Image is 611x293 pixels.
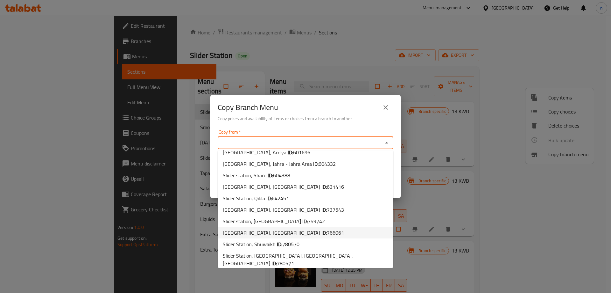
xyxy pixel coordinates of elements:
[313,159,319,169] b: ID:
[223,172,290,179] span: Slider station, Sharq
[382,138,391,147] button: Close
[271,259,277,268] b: ID:
[223,240,299,248] span: Slider Station, Shuwaikh
[223,252,388,267] span: Slider Station, [GEOGRAPHIC_DATA], [GEOGRAPHIC_DATA],[GEOGRAPHIC_DATA]
[277,259,294,268] span: 780571
[321,228,327,238] b: ID:
[223,229,344,237] span: [GEOGRAPHIC_DATA], [GEOGRAPHIC_DATA]
[378,100,393,115] button: close
[266,194,272,203] b: ID:
[321,182,327,192] b: ID:
[272,194,289,203] span: 642451
[218,115,393,122] h6: Copy prices and availability of items or choices from a branch to another
[268,171,273,180] b: ID:
[327,228,344,238] span: 766061
[223,194,289,202] span: Slider Station, Qibla
[288,148,293,157] b: ID:
[223,149,310,156] span: [GEOGRAPHIC_DATA], Ardiya
[302,216,308,226] b: ID:
[319,159,336,169] span: 604332
[293,148,310,157] span: 601696
[321,205,327,215] b: ID:
[327,205,344,215] span: 737543
[223,183,344,191] span: [GEOGRAPHIC_DATA], [GEOGRAPHIC_DATA]
[223,217,325,225] span: Slider station, [GEOGRAPHIC_DATA]
[223,206,344,214] span: [GEOGRAPHIC_DATA], [GEOGRAPHIC_DATA]
[273,171,290,180] span: 604388
[327,182,344,192] span: 631416
[277,239,282,249] b: ID:
[308,216,325,226] span: 759742
[282,239,299,249] span: 780570
[218,102,278,113] h2: Copy Branch Menu
[223,160,336,168] span: [GEOGRAPHIC_DATA], Jahra - Jahra Area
